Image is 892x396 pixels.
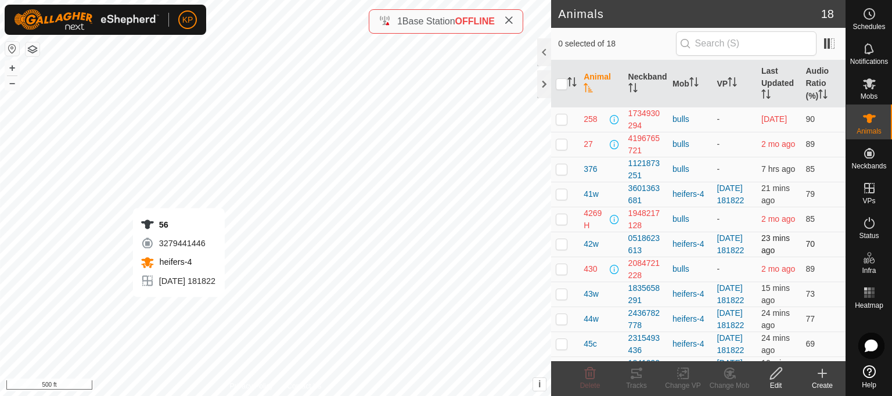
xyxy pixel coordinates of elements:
div: 2436782778 [628,307,663,332]
p-sorticon: Activate to sort [728,79,737,88]
span: 10 Aug 2025, 2:45 pm [761,333,790,355]
span: 45c [584,338,597,350]
div: bulls [672,213,707,225]
button: + [5,61,19,75]
div: 1734930294 [628,107,663,132]
div: 56 [141,218,215,232]
div: 3279441446 [141,236,215,250]
span: 10 Aug 2025, 2:47 pm [761,183,790,205]
div: heifers-4 [672,288,707,300]
span: 3 Aug 2025, 8:08 pm [761,114,787,124]
div: heifers-4 [672,313,707,325]
app-display-virtual-paddock-transition: - [717,164,720,174]
a: [DATE] 181822 [717,283,744,305]
span: KP [182,14,193,26]
span: 0 selected of 18 [558,38,675,50]
span: 10 Aug 2025, 7:18 am [761,164,795,174]
div: heifers-4 [672,338,707,350]
span: 42w [584,238,599,250]
span: Help [862,381,876,388]
span: Status [859,232,879,239]
span: 70 [805,239,815,249]
span: 10 Aug 2025, 2:52 pm [761,358,790,380]
th: Neckband [624,60,668,107]
a: [DATE] 181822 [717,233,744,255]
th: Audio Ratio (%) [801,60,846,107]
div: 1948217128 [628,207,663,232]
a: Help [846,361,892,393]
button: Reset Map [5,42,19,56]
span: 85 [805,214,815,224]
div: heifers-4 [672,188,707,200]
p-sorticon: Activate to sort [628,85,638,94]
button: Map Layers [26,42,39,56]
div: bulls [672,263,707,275]
div: 0518623613 [628,232,663,257]
span: Infra [862,267,876,274]
div: 3601363681 [628,182,663,207]
span: 90 [805,114,815,124]
p-sorticon: Activate to sort [584,85,593,94]
span: 4 June 2025, 1:14 am [761,214,795,224]
span: 41w [584,188,599,200]
th: VP [713,60,757,107]
h2: Animals [558,7,821,21]
a: Contact Us [287,381,321,391]
div: bulls [672,138,707,150]
div: Change Mob [706,380,753,391]
span: 10 Aug 2025, 2:45 pm [761,308,790,330]
p-sorticon: Activate to sort [567,79,577,88]
app-display-virtual-paddock-transition: - [717,139,720,149]
div: bulls [672,163,707,175]
div: bulls [672,113,707,125]
div: 1121873251 [628,157,663,182]
span: 258 [584,113,597,125]
span: Animals [857,128,882,135]
div: 2084721228 [628,257,663,282]
span: 4 June 2025, 1:23 am [761,139,795,149]
span: 44w [584,313,599,325]
span: Delete [580,381,600,390]
th: Animal [579,60,623,107]
span: 10 Aug 2025, 2:46 pm [761,233,790,255]
span: 89 [805,139,815,149]
span: 4 June 2025, 1:05 am [761,264,795,273]
span: 1 [397,16,402,26]
p-sorticon: Activate to sort [689,79,699,88]
span: Notifications [850,58,888,65]
input: Search (S) [676,31,817,56]
app-display-virtual-paddock-transition: - [717,214,720,224]
a: [DATE] 181822 [717,358,744,380]
span: 73 [805,289,815,298]
span: 43w [584,288,599,300]
span: 89 [805,264,815,273]
span: Neckbands [851,163,886,170]
th: Last Updated [757,60,801,107]
span: 4269H [584,207,607,232]
a: [DATE] 181822 [717,308,744,330]
span: 18 [821,5,834,23]
span: heifers-4 [157,257,192,267]
button: i [533,378,546,391]
a: [DATE] 181822 [717,183,744,205]
span: Mobs [861,93,877,100]
span: Schedules [853,23,885,30]
div: 2315493436 [628,332,663,357]
p-sorticon: Activate to sort [818,91,828,100]
span: 85 [805,164,815,174]
span: 10 Aug 2025, 2:54 pm [761,283,790,305]
span: OFFLINE [455,16,495,26]
div: 1241090873 [628,357,663,381]
span: 77 [805,314,815,323]
p-sorticon: Activate to sort [761,91,771,100]
div: heifers-4 [672,238,707,250]
button: – [5,76,19,90]
span: 376 [584,163,597,175]
th: Mob [668,60,712,107]
span: 79 [805,189,815,199]
div: Change VP [660,380,706,391]
span: VPs [862,197,875,204]
a: [DATE] 181822 [717,333,744,355]
div: 4196765721 [628,132,663,157]
span: 69 [805,339,815,348]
